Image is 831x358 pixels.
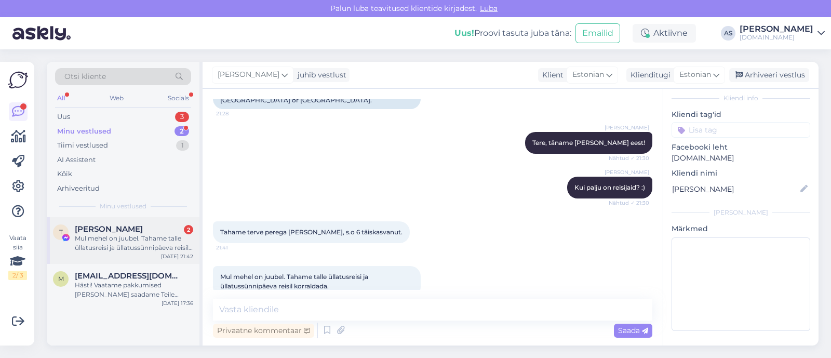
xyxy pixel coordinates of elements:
div: Socials [166,91,191,105]
div: Arhiveeri vestlus [729,68,809,82]
p: Kliendi nimi [672,168,810,179]
p: Märkmed [672,223,810,234]
div: Aktiivne [633,24,696,43]
div: Klient [538,70,564,81]
div: Minu vestlused [57,126,111,137]
input: Lisa nimi [672,183,798,195]
div: [DATE] 17:36 [162,299,193,307]
div: All [55,91,67,105]
span: T [59,228,63,236]
span: Estonian [679,69,711,81]
div: AS [721,26,735,41]
span: Nähtud ✓ 21:30 [609,199,649,207]
span: Tere, täname [PERSON_NAME] eest! [532,139,645,147]
p: Kliendi tag'id [672,109,810,120]
div: juhib vestlust [293,70,346,81]
div: Privaatne kommentaar [213,324,314,338]
span: Minu vestlused [100,202,146,211]
span: Kui palju on reisijaid? :) [574,183,645,191]
div: Mul mehel on juubel. Tahame talle üllatusreisi ja üllatussünnipäeva reisil korraldada. [75,234,193,253]
span: Luba [477,4,501,13]
div: Klienditugi [626,70,671,81]
span: 21:41 [216,244,255,251]
div: 2 [175,126,189,137]
span: m [58,275,64,283]
div: [PERSON_NAME] [672,208,810,217]
span: mariliis154@hotmail.com [75,271,183,281]
div: 3 [175,112,189,122]
div: Tiimi vestlused [57,140,108,151]
div: Vaata siia [8,233,27,280]
div: [PERSON_NAME] [740,25,813,33]
span: [PERSON_NAME] [605,124,649,131]
div: 2 [184,225,193,234]
p: [DOMAIN_NAME] [672,153,810,164]
div: 2 / 3 [8,271,27,280]
button: Emailid [575,23,620,43]
a: [PERSON_NAME][DOMAIN_NAME] [740,25,825,42]
p: Facebooki leht [672,142,810,153]
span: 21:28 [216,110,255,117]
span: Tiiu Kannes [75,224,143,234]
div: Arhiveeritud [57,183,100,194]
div: Proovi tasuta juba täna: [454,27,571,39]
div: AI Assistent [57,155,96,165]
div: Uus [57,112,70,122]
div: [DOMAIN_NAME] [740,33,813,42]
div: 1 [176,140,189,151]
span: Nähtud ✓ 21:30 [609,154,649,162]
div: Hästi! Vaatame pakkumised [PERSON_NAME] saadame Teile meilile :) [75,281,193,299]
img: Askly Logo [8,70,28,90]
span: Mul mehel on juubel. Tahame talle üllatusreisi ja üllatussünnipäeva reisil korraldada. [220,273,370,290]
div: Kliendi info [672,94,810,103]
span: Tahame terve perega [PERSON_NAME], s.o 6 täiskasvanut. [220,228,403,236]
b: Uus! [454,28,474,38]
input: Lisa tag [672,122,810,138]
span: Otsi kliente [64,71,106,82]
div: Web [108,91,126,105]
span: Estonian [572,69,604,81]
div: [DATE] 21:42 [161,253,193,260]
span: Saada [618,326,648,335]
span: [PERSON_NAME] [605,168,649,176]
div: Kõik [57,169,72,179]
span: [PERSON_NAME] [218,69,279,81]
